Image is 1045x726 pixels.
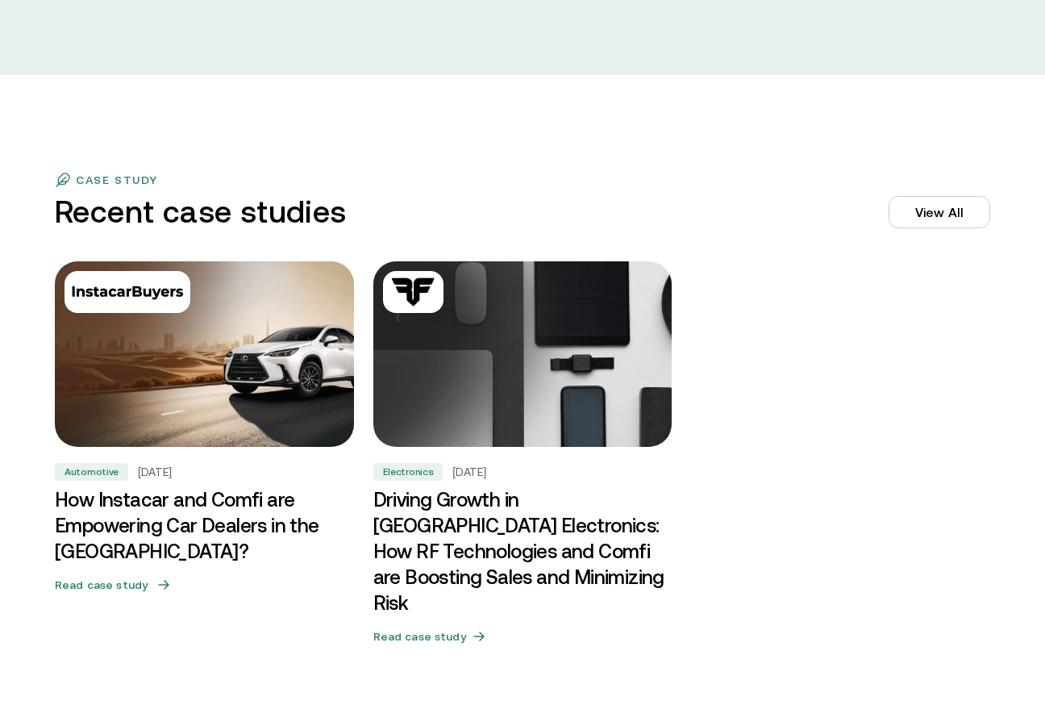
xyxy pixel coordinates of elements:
img: Electronics [389,277,437,307]
a: ElectronicsDriving Growth in UAE Electronics: How RF Technologies and Comfi are Boosting Sales an... [373,261,672,657]
h3: Driving Growth in [GEOGRAPHIC_DATA] Electronics: How RF Technologies and Comfi are Boosting Sales... [373,487,672,616]
h3: How Instacar and Comfi are Empowering Car Dealers in the [GEOGRAPHIC_DATA]? [55,487,354,565]
img: How Instacar and Comfi are Empowering Car Dealers in the UAE? [48,257,361,453]
div: Automotive [55,463,128,481]
img: flag [55,172,71,188]
button: Read case study [373,623,672,650]
h5: [DATE] [138,465,172,480]
img: Automotive [71,277,184,307]
h5: [DATE] [452,465,486,480]
a: View All [889,196,990,228]
h5: Read case study [373,628,466,645]
h3: Recent case studies [55,194,347,229]
div: Electronics [373,463,443,481]
h5: Read case study [55,577,148,593]
button: Read case study [55,571,354,599]
a: AutomotiveHow Instacar and Comfi are Empowering Car Dealers in the UAE?Automotive[DATE]How Instac... [55,261,354,657]
img: Driving Growth in UAE Electronics: How RF Technologies and Comfi are Boosting Sales and Minimizin... [373,261,672,447]
p: case study [76,173,158,186]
